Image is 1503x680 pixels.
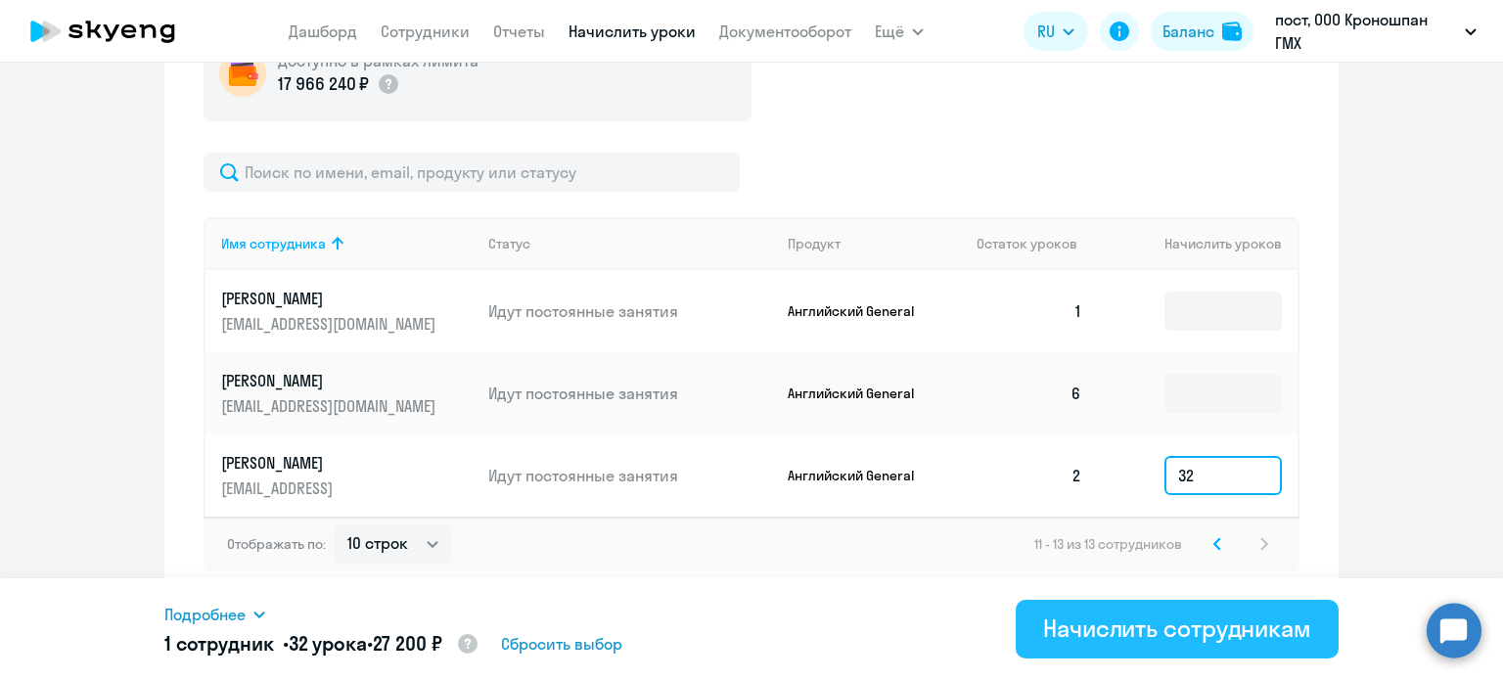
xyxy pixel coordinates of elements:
[221,477,440,499] p: [EMAIL_ADDRESS]
[1151,12,1253,51] button: Балансbalance
[221,370,473,417] a: [PERSON_NAME][EMAIL_ADDRESS][DOMAIN_NAME]
[221,452,473,499] a: [PERSON_NAME][EMAIL_ADDRESS]
[488,383,772,404] p: Идут постоянные занятия
[221,288,473,335] a: [PERSON_NAME][EMAIL_ADDRESS][DOMAIN_NAME]
[1275,8,1457,55] p: пост, ООО Кроношпан ГМХ
[488,235,530,252] div: Статус
[961,352,1098,434] td: 6
[788,467,934,484] p: Английский General
[289,22,357,41] a: Дашборд
[1222,22,1242,41] img: balance
[1034,535,1182,553] span: 11 - 13 из 13 сотрудников
[221,235,326,252] div: Имя сотрудника
[1162,20,1214,43] div: Баланс
[221,452,440,474] p: [PERSON_NAME]
[289,631,367,656] span: 32 урока
[961,434,1098,517] td: 2
[221,235,473,252] div: Имя сотрудника
[1024,12,1088,51] button: RU
[204,153,740,192] input: Поиск по имени, email, продукту или статусу
[164,603,246,626] span: Подробнее
[219,50,266,97] img: wallet-circle.png
[488,300,772,322] p: Идут постоянные занятия
[221,288,440,309] p: [PERSON_NAME]
[977,235,1098,252] div: Остаток уроков
[488,235,772,252] div: Статус
[569,22,696,41] a: Начислить уроки
[788,235,841,252] div: Продукт
[788,385,934,402] p: Английский General
[501,632,622,656] span: Сбросить выбор
[788,302,934,320] p: Английский General
[381,22,470,41] a: Сотрудники
[227,535,326,553] span: Отображать по:
[1265,8,1486,55] button: пост, ООО Кроношпан ГМХ
[961,270,1098,352] td: 1
[788,235,962,252] div: Продукт
[373,631,442,656] span: 27 200 ₽
[493,22,545,41] a: Отчеты
[875,12,924,51] button: Ещё
[977,235,1077,252] span: Остаток уроков
[221,395,440,417] p: [EMAIL_ADDRESS][DOMAIN_NAME]
[1043,612,1311,644] div: Начислить сотрудникам
[488,465,772,486] p: Идут постоянные занятия
[221,370,440,391] p: [PERSON_NAME]
[221,313,440,335] p: [EMAIL_ADDRESS][DOMAIN_NAME]
[1098,217,1298,270] th: Начислить уроков
[875,20,904,43] span: Ещё
[719,22,851,41] a: Документооборот
[278,71,369,97] p: 17 966 240 ₽
[164,630,479,659] h5: 1 сотрудник • •
[1016,600,1339,658] button: Начислить сотрудникам
[1037,20,1055,43] span: RU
